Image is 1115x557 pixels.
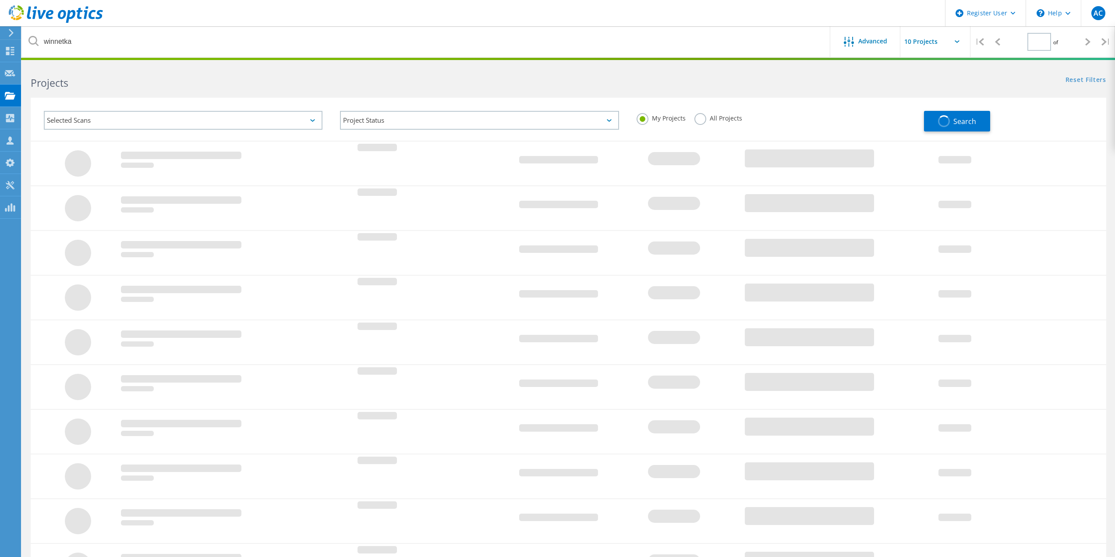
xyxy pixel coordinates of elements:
span: Search [953,117,976,126]
a: Reset Filters [1065,77,1106,84]
div: Selected Scans [44,111,322,130]
svg: \n [1037,9,1044,17]
a: Live Optics Dashboard [9,18,103,25]
span: Advanced [858,38,887,44]
div: Project Status [340,111,619,130]
span: of [1053,39,1058,46]
span: AC [1094,10,1103,17]
input: Search projects by name, owner, ID, company, etc [22,26,831,57]
b: Projects [31,76,68,90]
label: My Projects [637,113,686,121]
button: Search [924,111,990,131]
div: | [1097,26,1115,57]
label: All Projects [694,113,742,121]
div: | [970,26,988,57]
